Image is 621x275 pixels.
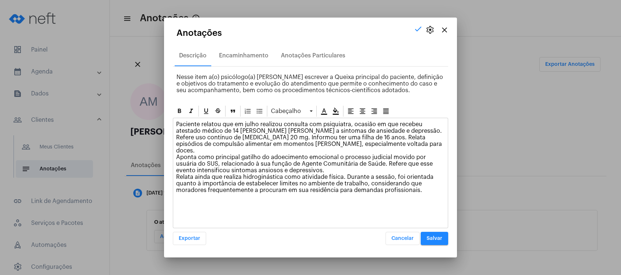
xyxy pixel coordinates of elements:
[414,25,423,33] mat-icon: check
[345,106,356,117] div: Alinhar à esquerda
[423,23,437,37] button: settings
[319,106,330,117] div: Cor do texto
[281,52,345,59] div: Anotações Particulares
[176,121,445,193] p: Paciente relatou que em julho realizou consulta com psiquiatra, ocasião em que recebeu atestado m...
[179,52,207,59] div: Descrição
[179,236,200,241] span: Exportar
[176,28,222,38] span: Anotações
[227,106,238,117] div: Blockquote
[176,74,443,93] span: Nesse item a(o) psicólogo(a) [PERSON_NAME] escrever a Queixa principal do paciente, definição e o...
[380,106,391,117] div: Alinhar justificado
[242,106,253,117] div: Ordered List
[427,236,442,241] span: Salvar
[369,106,380,117] div: Alinhar à direita
[440,26,449,34] mat-icon: close
[174,106,185,117] div: Negrito
[173,232,206,245] button: Exportar
[421,232,448,245] button: Salvar
[357,106,368,117] div: Alinhar ao centro
[391,236,414,241] span: Cancelar
[254,106,265,117] div: Bullet List
[201,106,212,117] div: Sublinhado
[330,106,341,117] div: Cor de fundo
[219,52,268,59] div: Encaminhamento
[212,106,223,117] div: Strike
[186,106,197,117] div: Itálico
[269,106,315,117] div: Cabeçalho
[386,232,420,245] button: Cancelar
[425,26,434,34] span: settings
